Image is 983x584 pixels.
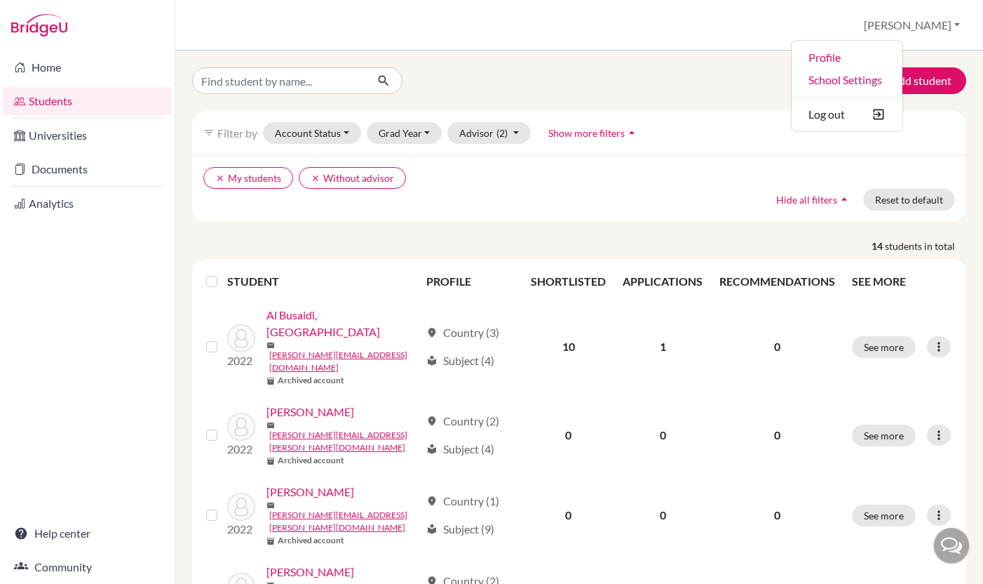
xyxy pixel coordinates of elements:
[227,352,255,369] p: 2022
[227,493,255,521] img: Cheung, Alex
[266,307,420,340] a: Al Busaidi, [GEOGRAPHIC_DATA]
[426,416,438,427] span: location_on
[426,444,438,455] span: local_library
[614,395,711,475] td: 0
[863,189,955,211] button: Reset to default
[792,46,902,69] a: Profile
[278,534,344,547] b: Archived account
[418,265,522,298] th: PROFILE
[719,427,835,444] p: 0
[367,122,442,144] button: Grad Year
[217,126,257,140] span: Filter by
[203,167,293,189] button: clearMy students
[266,377,275,385] span: inventory_2
[776,194,837,206] span: Hide all filters
[266,501,275,510] span: mail
[269,509,420,534] a: [PERSON_NAME][EMAIL_ADDRESS][PERSON_NAME][DOMAIN_NAME]
[192,67,366,94] input: Find student by name...
[426,521,494,538] div: Subject (9)
[536,122,651,144] button: Show more filtersarrow_drop_up
[3,553,172,581] a: Community
[426,524,438,535] span: local_library
[3,155,172,183] a: Documents
[3,190,172,218] a: Analytics
[263,122,361,144] button: Account Status
[860,67,966,94] button: Add student
[792,103,902,126] button: Log out
[266,564,354,580] a: [PERSON_NAME]
[3,121,172,150] a: Universities
[852,425,916,446] button: See more
[269,349,420,374] a: [PERSON_NAME][EMAIL_ADDRESS][DOMAIN_NAME]
[764,189,863,211] button: Hide all filtersarrow_drop_up
[311,173,320,183] i: clear
[522,265,614,298] th: SHORTLISTED
[266,537,275,545] span: inventory_2
[852,505,916,526] button: See more
[719,507,835,524] p: 0
[885,239,966,253] span: students in total
[11,14,67,36] img: Bridge-U
[266,421,275,430] span: mail
[426,352,494,369] div: Subject (4)
[266,404,354,420] a: [PERSON_NAME]
[852,336,916,358] button: See more
[426,493,499,510] div: Country (1)
[3,519,172,547] a: Help center
[843,265,961,298] th: SEE MORE
[614,298,711,395] td: 1
[3,87,172,115] a: Students
[837,192,851,206] i: arrow_drop_up
[522,298,614,395] td: 10
[3,53,172,81] a: Home
[426,324,499,341] div: Country (3)
[227,265,418,298] th: STUDENT
[269,429,420,454] a: [PERSON_NAME][EMAIL_ADDRESS][PERSON_NAME][DOMAIN_NAME]
[299,167,406,189] button: clearWithout advisor
[215,173,225,183] i: clear
[227,413,255,441] img: Bethard, Sean
[227,324,255,352] img: Al Busaidi, Haitham
[791,40,903,132] ul: [PERSON_NAME]
[278,374,344,387] b: Archived account
[426,441,494,458] div: Subject (4)
[266,457,275,465] span: inventory_2
[266,484,354,500] a: [PERSON_NAME]
[522,475,614,555] td: 0
[522,395,614,475] td: 0
[614,265,711,298] th: APPLICATIONS
[792,69,902,91] a: School Settings
[266,341,275,350] span: mail
[548,127,625,139] span: Show more filters
[278,454,344,467] b: Archived account
[625,126,639,140] i: arrow_drop_up
[426,496,438,507] span: location_on
[872,239,885,253] strong: 14
[447,122,531,144] button: Advisor(2)
[426,327,438,338] span: location_on
[426,413,499,430] div: Country (2)
[719,338,835,355] p: 0
[32,10,61,22] span: Help
[227,521,255,538] p: 2022
[227,441,255,458] p: 2022
[496,127,508,139] span: (2)
[203,127,215,138] i: filter_list
[711,265,843,298] th: RECOMMENDATIONS
[857,12,966,39] button: [PERSON_NAME]
[426,355,438,366] span: local_library
[614,475,711,555] td: 0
